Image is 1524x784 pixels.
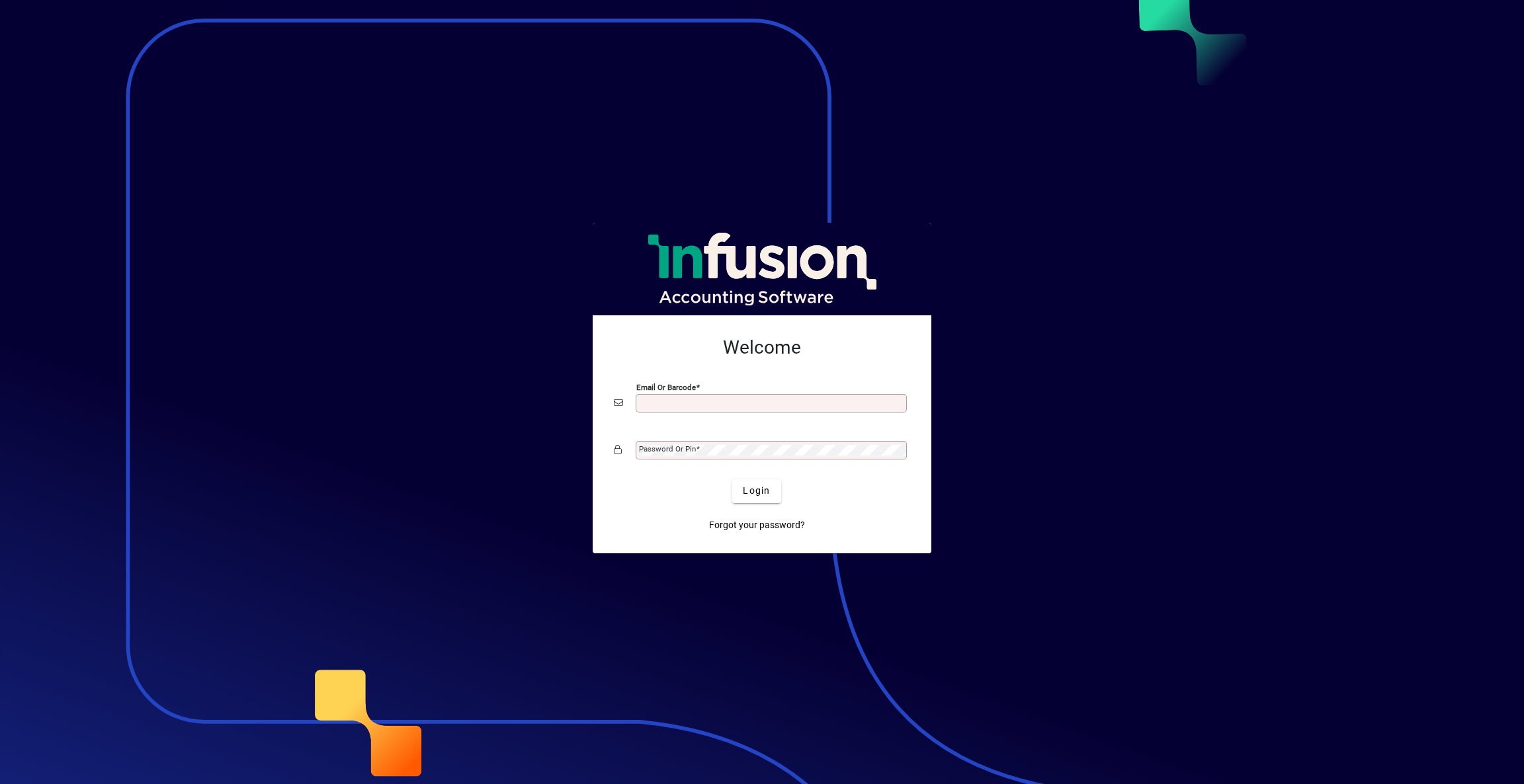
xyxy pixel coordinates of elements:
span: Login [743,484,770,498]
h2: Welcome [614,336,910,359]
a: Forgot your password? [704,514,810,537]
mat-label: Email or Barcode [636,382,696,391]
mat-label: Password or Pin [639,444,696,453]
button: Login [732,479,781,503]
span: Forgot your password? [709,518,805,532]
